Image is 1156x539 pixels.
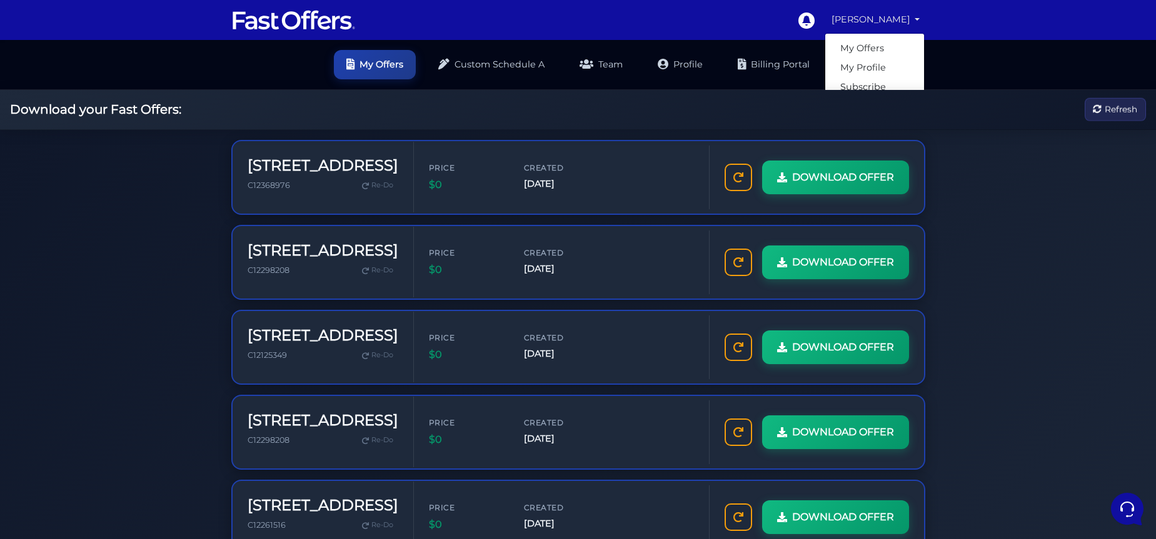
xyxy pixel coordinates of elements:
[792,254,894,270] span: DOWNLOAD OFFER
[725,50,822,79] a: Billing Portal
[248,435,289,445] span: C12298208
[20,139,45,164] img: dark
[429,347,504,363] span: $0
[1108,490,1146,528] iframe: Customerly Messenger Launcher
[248,350,287,360] span: C12125349
[429,262,504,278] span: $0
[825,58,924,77] a: My Profile
[28,252,204,265] input: Search for an Article...
[248,242,398,260] h3: [STREET_ADDRESS]
[248,157,398,175] h3: [STREET_ADDRESS]
[825,33,925,122] div: [PERSON_NAME]
[1105,102,1137,116] span: Refresh
[524,262,599,276] span: [DATE]
[248,520,286,530] span: C12261516
[20,225,85,235] span: Find an Answer
[10,102,181,117] h2: Download your Fast Offers:
[20,176,230,200] button: Start a Conversation
[524,332,599,344] span: Created
[357,517,398,533] a: Re-Do
[15,133,235,171] a: Fast Offers SupportIt should be even easier than before[DATE]
[248,497,398,515] h3: [STREET_ADDRESS]
[334,50,416,79] a: My Offers
[53,90,198,102] span: Fast Offers Support
[429,247,504,259] span: Price
[371,180,393,191] span: Re-Do
[429,502,504,513] span: Price
[524,247,599,259] span: Created
[163,401,240,430] button: Help
[206,90,230,101] p: [DATE]
[357,177,398,194] a: Re-Do
[792,339,894,355] span: DOWNLOAD OFFER
[371,350,393,361] span: Re-Do
[762,161,909,194] a: DOWNLOAD OFFER
[1085,98,1146,121] button: Refresh
[524,432,599,446] span: [DATE]
[371,520,393,531] span: Re-Do
[825,39,924,58] a: My Offers
[38,418,59,430] p: Home
[10,401,87,430] button: Home
[792,509,894,525] span: DOWNLOAD OFFER
[357,432,398,448] a: Re-Do
[90,183,175,193] span: Start a Conversation
[108,418,143,430] p: Messages
[248,412,398,430] h3: [STREET_ADDRESS]
[429,432,504,448] span: $0
[762,500,909,534] a: DOWNLOAD OFFER
[762,245,909,279] a: DOWNLOAD OFFER
[827,7,925,32] a: [PERSON_NAME]
[20,91,45,116] img: dark
[248,180,290,190] span: C12368976
[371,265,393,276] span: Re-Do
[202,70,230,80] a: See all
[248,327,398,345] h3: [STREET_ADDRESS]
[792,424,894,440] span: DOWNLOAD OFFER
[567,50,635,79] a: Team
[524,177,599,191] span: [DATE]
[248,265,289,275] span: C12298208
[87,401,164,430] button: Messages
[524,517,599,531] span: [DATE]
[429,417,504,428] span: Price
[53,138,198,151] span: Fast Offers Support
[371,435,393,446] span: Re-Do
[429,162,504,174] span: Price
[357,347,398,363] a: Re-Do
[429,517,504,533] span: $0
[10,10,210,50] h2: Hello [PERSON_NAME] 👋
[357,262,398,279] a: Re-Do
[645,50,715,79] a: Profile
[429,177,504,193] span: $0
[762,330,909,364] a: DOWNLOAD OFFER
[524,347,599,361] span: [DATE]
[53,153,198,166] p: It should be even easier than before
[429,332,504,344] span: Price
[762,415,909,449] a: DOWNLOAD OFFER
[53,105,198,117] p: Hi [PERSON_NAME], Happy New Year, Sorry for the delay. Next time it happens let us know what the ...
[15,85,235,122] a: Fast Offers SupportHi [PERSON_NAME], Happy New Year, Sorry for the delay. Next time it happens le...
[524,417,599,428] span: Created
[194,418,210,430] p: Help
[426,50,557,79] a: Custom Schedule A
[524,502,599,513] span: Created
[206,138,230,149] p: [DATE]
[20,70,101,80] span: Your Conversations
[524,162,599,174] span: Created
[792,169,894,185] span: DOWNLOAD OFFER
[156,225,230,235] a: Open Help Center
[825,77,924,97] a: Subscribe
